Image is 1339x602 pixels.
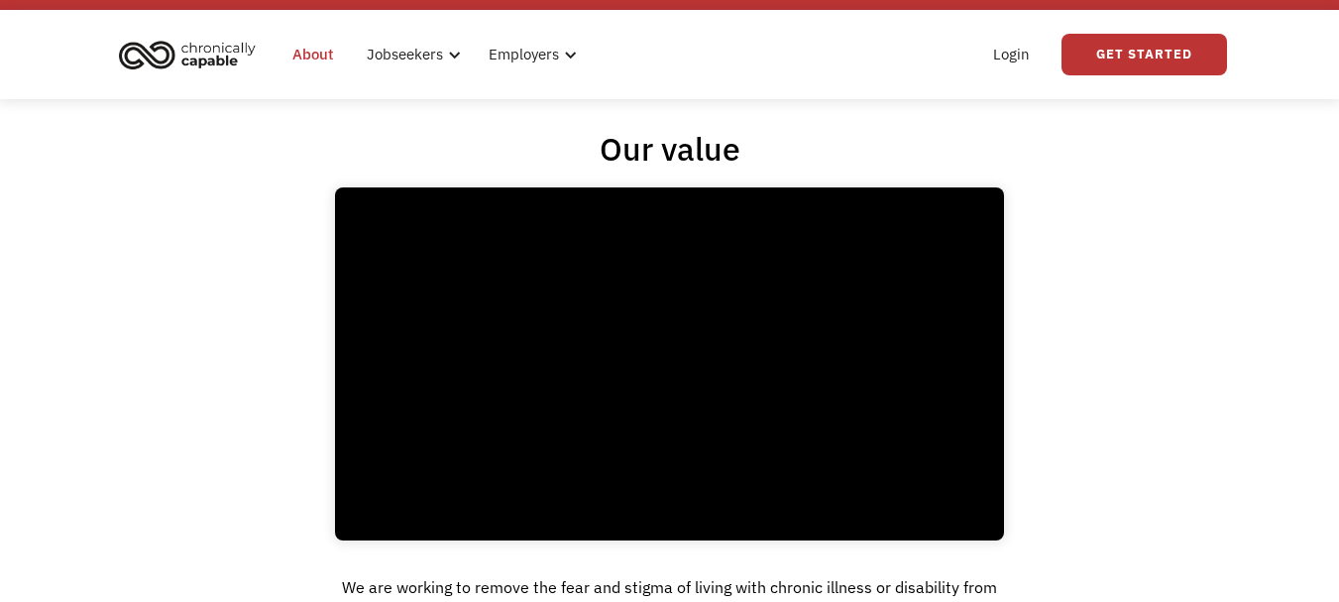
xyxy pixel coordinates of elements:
[355,23,467,86] div: Jobseekers
[113,33,271,76] a: home
[1061,34,1227,75] a: Get Started
[367,43,443,66] div: Jobseekers
[113,33,262,76] img: Chronically Capable logo
[981,23,1042,86] a: Login
[600,129,740,169] h1: Our value
[280,23,345,86] a: About
[477,23,583,86] div: Employers
[489,43,559,66] div: Employers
